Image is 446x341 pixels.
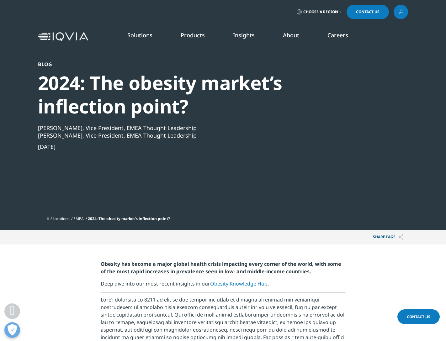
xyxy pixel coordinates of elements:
[91,22,408,51] nav: Primary
[407,314,430,319] span: Contact Us
[38,143,374,150] div: [DATE]
[327,31,348,39] a: Careers
[38,71,374,118] div: 2024: The obesity market’s inflection point?
[101,260,341,275] strong: Obesity has become a major global health crisis impacting every corner of the world, with some of...
[73,216,84,221] a: EMEA
[127,31,152,39] a: Solutions
[233,31,255,39] a: Insights
[53,216,69,221] a: Locations
[38,32,88,41] img: IQVIA Healthcare Information Technology and Pharma Clinical Research Company
[356,10,380,14] span: Contact Us
[181,31,205,39] a: Products
[38,61,374,67] div: Blog
[397,309,440,324] a: Contact Us
[210,280,268,287] a: Obesity Knowledge Hub
[4,322,20,338] button: Öppna preferenser
[38,132,374,139] div: [PERSON_NAME], Vice President, EMEA Thought Leadership
[368,230,408,244] p: Share PAGE
[399,234,403,240] img: Share PAGE
[347,5,389,19] a: Contact Us
[303,9,338,14] span: Choose a Region
[368,230,408,244] button: Share PAGEShare PAGE
[38,124,374,132] div: [PERSON_NAME], Vice President, EMEA Thought Leadership
[88,216,170,221] span: 2024: The obesity market’s inflection point?
[101,280,346,292] p: Deep dive into our most recent insights in our .
[283,31,299,39] a: About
